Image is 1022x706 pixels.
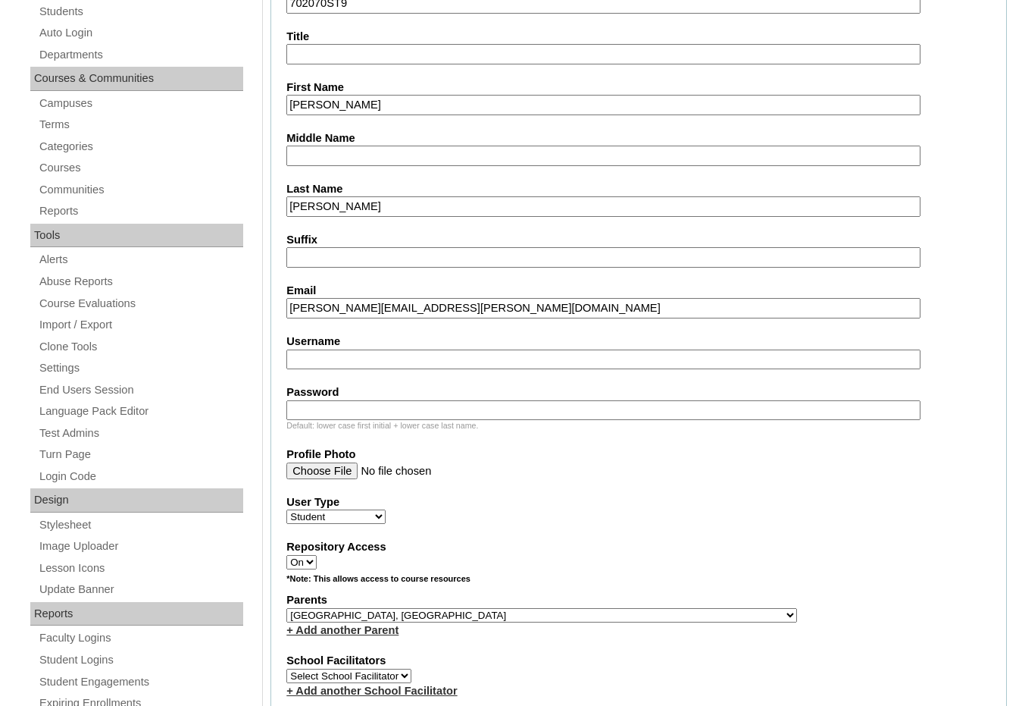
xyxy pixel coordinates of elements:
[286,447,991,463] label: Profile Photo
[38,45,243,64] a: Departments
[38,424,243,443] a: Test Admins
[286,573,991,592] div: *Note: This allows access to course resources
[38,272,243,291] a: Abuse Reports
[30,67,243,91] div: Courses & Communities
[286,80,991,96] label: First Name
[30,602,243,626] div: Reports
[38,94,243,113] a: Campuses
[38,202,243,221] a: Reports
[286,130,991,146] label: Middle Name
[38,180,243,199] a: Communities
[286,592,991,608] label: Parents
[38,158,243,177] a: Courses
[38,445,243,464] a: Turn Page
[38,651,243,670] a: Student Logins
[38,137,243,156] a: Categories
[38,580,243,599] a: Update Banner
[38,24,243,42] a: Auto Login
[38,337,243,356] a: Clone Tools
[286,384,991,400] label: Password
[38,115,243,134] a: Terms
[286,494,991,510] label: User Type
[286,232,991,248] label: Suffix
[38,381,243,400] a: End Users Session
[286,334,991,350] label: Username
[286,539,991,555] label: Repository Access
[286,29,991,45] label: Title
[38,516,243,535] a: Stylesheet
[38,2,243,21] a: Students
[38,402,243,421] a: Language Pack Editor
[38,537,243,556] a: Image Uploader
[286,685,457,697] a: + Add another School Facilitator
[38,294,243,313] a: Course Evaluations
[286,181,991,197] label: Last Name
[38,629,243,648] a: Faculty Logins
[286,624,398,636] a: + Add another Parent
[38,315,243,334] a: Import / Export
[38,559,243,578] a: Lesson Icons
[38,673,243,692] a: Student Engagements
[30,488,243,513] div: Design
[38,359,243,378] a: Settings
[286,283,991,299] label: Email
[38,250,243,269] a: Alerts
[38,467,243,486] a: Login Code
[30,224,243,248] div: Tools
[286,420,991,431] div: Default: lower case first initial + lower case last name.
[286,653,991,669] label: School Facilitators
